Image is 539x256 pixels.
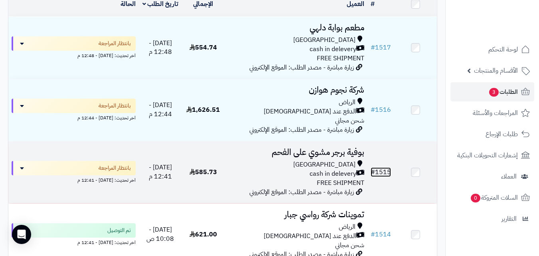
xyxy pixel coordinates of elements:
div: Open Intercom Messenger [12,225,31,244]
div: اخر تحديث: [DATE] - 12:48 م [12,51,136,59]
span: [DATE] - 12:48 م [149,38,172,57]
span: 0 [471,194,480,202]
span: # [371,105,375,115]
span: الطلبات [488,86,518,97]
a: طلبات الإرجاع [450,125,534,144]
h3: مطعم بوابة دلهي [228,23,364,32]
span: شحن مجاني [335,240,364,250]
div: اخر تحديث: [DATE] - 12:41 م [12,175,136,184]
span: طلبات الإرجاع [486,129,518,140]
h3: شركة نجوم هوازن [228,85,364,95]
span: [DATE] - 12:44 م [149,100,172,119]
span: بانتظار المراجعة [99,102,131,110]
span: [GEOGRAPHIC_DATA] [293,36,355,45]
span: بانتظار المراجعة [99,40,131,48]
span: # [371,230,375,239]
span: # [371,167,375,177]
div: اخر تحديث: [DATE] - 12:41 م [12,238,136,246]
span: 3 [489,88,499,97]
a: #1517 [371,43,391,52]
span: تم التوصيل [107,226,131,234]
span: الدفع عند [DEMOGRAPHIC_DATA] [264,232,356,241]
span: FREE SHIPMENT [317,178,364,188]
span: زيارة مباشرة - مصدر الطلب: الموقع الإلكتروني [249,187,354,197]
span: العملاء [501,171,517,182]
span: لوحة التحكم [488,44,518,55]
a: الطلبات3 [450,82,534,101]
span: إشعارات التحويلات البنكية [457,150,518,161]
a: السلات المتروكة0 [450,188,534,207]
span: 621.00 [190,230,217,239]
span: بانتظار المراجعة [99,164,131,172]
span: [DATE] - 12:41 م [149,163,172,181]
h3: بوفية برجر مشوي على الفحم [228,148,364,157]
h3: تموينات شركة رواسي جبار [228,210,364,219]
span: الأقسام والمنتجات [474,65,518,76]
span: cash in delevery [310,169,356,179]
span: التقارير [501,213,517,224]
span: FREE SHIPMENT [317,54,364,63]
span: الرياض [339,222,355,232]
span: الدفع عند [DEMOGRAPHIC_DATA] [264,107,356,116]
a: #1514 [371,230,391,239]
img: logo-2.png [485,22,531,38]
span: زيارة مباشرة - مصدر الطلب: الموقع الإلكتروني [249,63,354,72]
span: السلات المتروكة [470,192,518,203]
span: زيارة مباشرة - مصدر الطلب: الموقع الإلكتروني [249,125,354,135]
a: التقارير [450,209,534,228]
a: المراجعات والأسئلة [450,103,534,123]
span: الرياض [339,98,355,107]
span: 585.73 [190,167,217,177]
span: شحن مجاني [335,116,364,125]
a: #1516 [371,105,391,115]
a: إشعارات التحويلات البنكية [450,146,534,165]
a: لوحة التحكم [450,40,534,59]
span: [GEOGRAPHIC_DATA] [293,160,355,169]
span: 554.74 [190,43,217,52]
div: اخر تحديث: [DATE] - 12:44 م [12,113,136,121]
span: المراجعات والأسئلة [473,107,518,119]
span: cash in delevery [310,45,356,54]
a: العملاء [450,167,534,186]
span: 1,626.51 [186,105,220,115]
span: [DATE] - 10:08 ص [146,225,174,244]
a: #1515 [371,167,391,177]
span: # [371,43,375,52]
